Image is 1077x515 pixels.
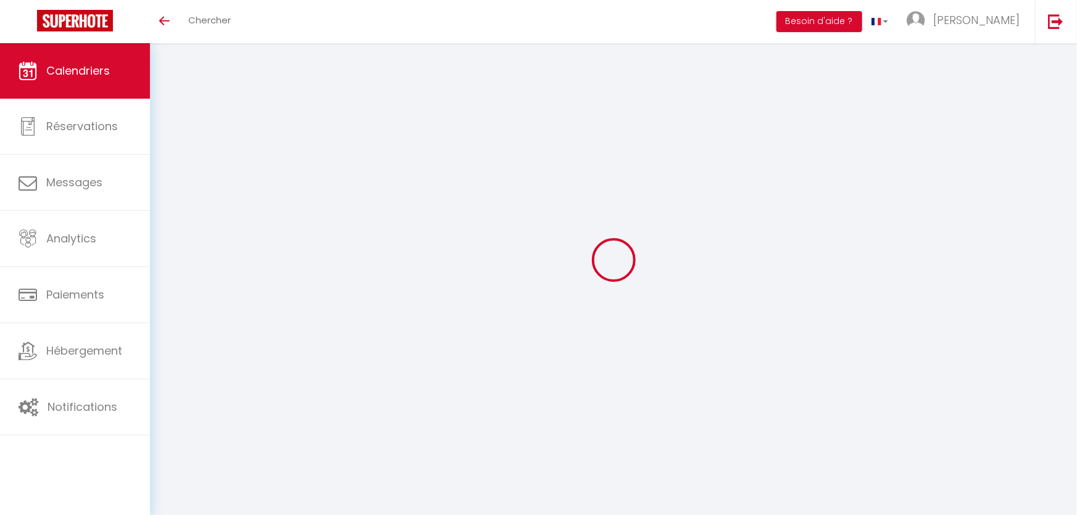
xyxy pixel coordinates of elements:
span: Notifications [48,399,117,414]
span: Réservations [46,118,118,134]
img: logout [1048,14,1063,29]
span: Hébergement [46,343,122,358]
img: Super Booking [37,10,113,31]
span: Messages [46,175,102,190]
img: ... [907,11,925,30]
span: [PERSON_NAME] [933,12,1020,28]
span: Chercher [188,14,231,27]
span: Calendriers [46,63,110,78]
span: Paiements [46,287,104,302]
span: Analytics [46,231,96,246]
button: Besoin d'aide ? [776,11,862,32]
